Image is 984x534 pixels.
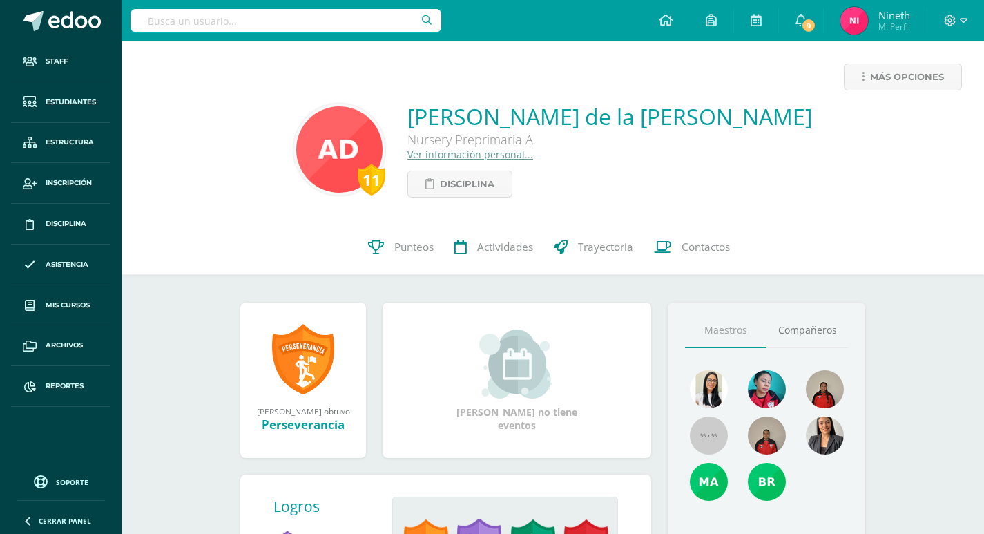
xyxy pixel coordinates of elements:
span: Más opciones [870,64,944,90]
div: Logros [273,497,381,516]
a: Staff [11,41,110,82]
input: Busca un usuario... [131,9,441,32]
a: Asistencia [11,245,110,285]
a: Compañeros [766,313,848,348]
span: Contactos [682,240,730,254]
img: 55x55 [690,417,728,455]
a: [PERSON_NAME] de la [PERSON_NAME] [407,102,812,131]
a: Trayectoria [543,220,644,275]
a: Estructura [11,123,110,164]
span: Punteos [394,240,434,254]
a: Actividades [444,220,543,275]
span: Trayectoria [578,240,633,254]
span: Estructura [46,137,94,148]
img: 4cadd866b9674bb26779ba88b494ab1f.png [806,370,844,408]
a: Ver información personal... [407,148,533,161]
div: 11 [358,164,385,196]
span: Mis cursos [46,300,90,311]
img: 3e77c9bd075683a9c94bf84936b730b6.png [690,463,728,501]
span: Staff [46,56,68,67]
span: Archivos [46,340,83,351]
a: Punteos [358,220,444,275]
img: 3b3ed9881b00af46b1981598581b89e6.png [806,417,844,455]
img: 8ed068964868c7526d8028755c0074ec.png [840,7,868,35]
a: Maestros [685,313,766,348]
img: event_small.png [479,330,554,399]
img: 1c7763f46a97a60cb2d0673d8595e6ce.png [748,370,786,408]
span: Reportes [46,381,84,392]
a: Inscripción [11,163,110,204]
span: Cerrar panel [39,516,91,526]
div: Perseverancia [254,417,352,432]
span: Disciplina [440,171,494,197]
span: Disciplina [46,218,86,229]
a: Disciplina [407,171,512,198]
span: Inscripción [46,178,92,189]
div: [PERSON_NAME] obtuvo [254,406,352,417]
img: 866d362cde494ecbe9643e803a178058.png [690,370,728,408]
div: Nursery Preprimaria A [407,131,812,148]
span: Soporte [56,477,88,487]
a: Reportes [11,366,110,407]
a: Soporte [17,472,105,490]
span: Asistencia [46,259,88,270]
span: Mi Perfil [878,21,910,32]
img: 93e764b1b3f43c7077abdf29654f4eb4.png [296,106,383,193]
img: 177a0cef6189344261906be38084f07c.png [748,417,786,455]
a: Archivos [11,325,110,366]
a: Mis cursos [11,285,110,326]
span: Estudiantes [46,97,96,108]
span: 9 [801,18,816,33]
a: Disciplina [11,204,110,245]
img: 25cdf522f95c9b2faec00287e0f2f2ca.png [748,463,786,501]
span: Actividades [477,240,533,254]
a: Estudiantes [11,82,110,123]
a: Contactos [644,220,740,275]
div: [PERSON_NAME] no tiene eventos [448,330,586,432]
a: Más opciones [844,64,962,90]
span: Nineth [878,8,910,22]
